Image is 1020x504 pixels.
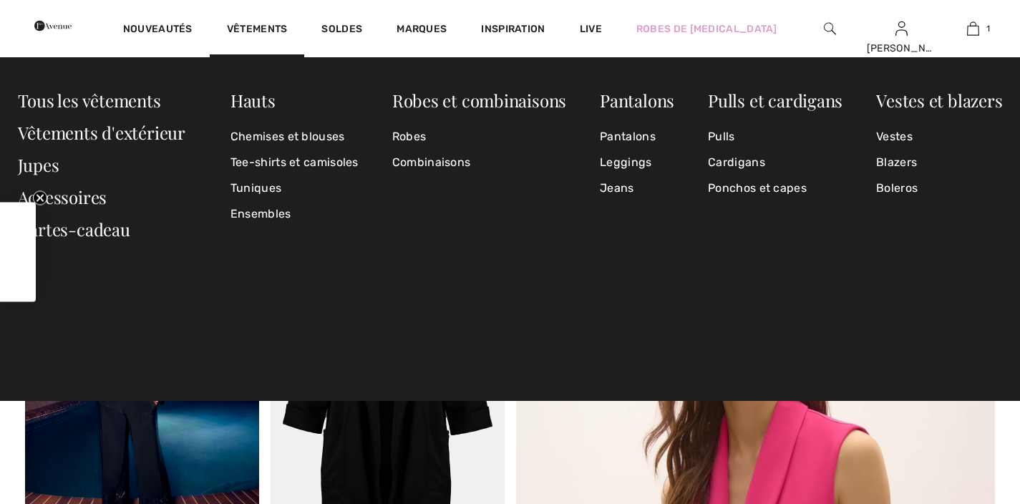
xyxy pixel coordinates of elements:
a: Pulls [708,124,842,150]
button: Close teaser [33,191,47,205]
a: Marques [397,23,447,38]
a: Chemises et blouses [230,124,359,150]
a: Tous les vêtements [18,89,161,112]
a: Tuniques [230,175,359,201]
a: Leggings [600,150,674,175]
a: Cardigans [708,150,842,175]
a: 1 [938,20,1008,37]
a: Se connecter [895,21,908,35]
a: Pantalons [600,89,674,112]
a: Vêtements [227,23,288,38]
a: Pulls et cardigans [708,89,842,112]
a: Nouveautés [123,23,193,38]
div: [PERSON_NAME] [867,41,937,56]
a: Ensembles [230,201,359,227]
a: Cartes-cadeau [18,218,130,241]
a: Soldes [321,23,362,38]
a: Accessoires [18,185,107,208]
a: Jeans [600,175,674,201]
a: Ponchos et capes [708,175,842,201]
a: Vestes [876,124,1002,150]
a: Live [580,21,602,37]
a: Robes de [MEDICAL_DATA] [636,21,777,37]
a: Boleros [876,175,1002,201]
a: Blazers [876,150,1002,175]
a: Jupes [18,153,59,176]
a: Vestes et blazers [876,89,1002,112]
img: Mes infos [895,20,908,37]
span: Inspiration [481,23,545,38]
img: recherche [824,20,836,37]
a: Pantalons [600,124,674,150]
img: 1ère Avenue [34,11,72,40]
a: Robes [392,124,566,150]
img: Mon panier [967,20,979,37]
a: Robes et combinaisons [392,89,566,112]
span: 1 [986,22,990,35]
a: Tee-shirts et camisoles [230,150,359,175]
a: Hauts [230,89,276,112]
a: Vêtements d'extérieur [18,121,185,144]
a: Combinaisons [392,150,566,175]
